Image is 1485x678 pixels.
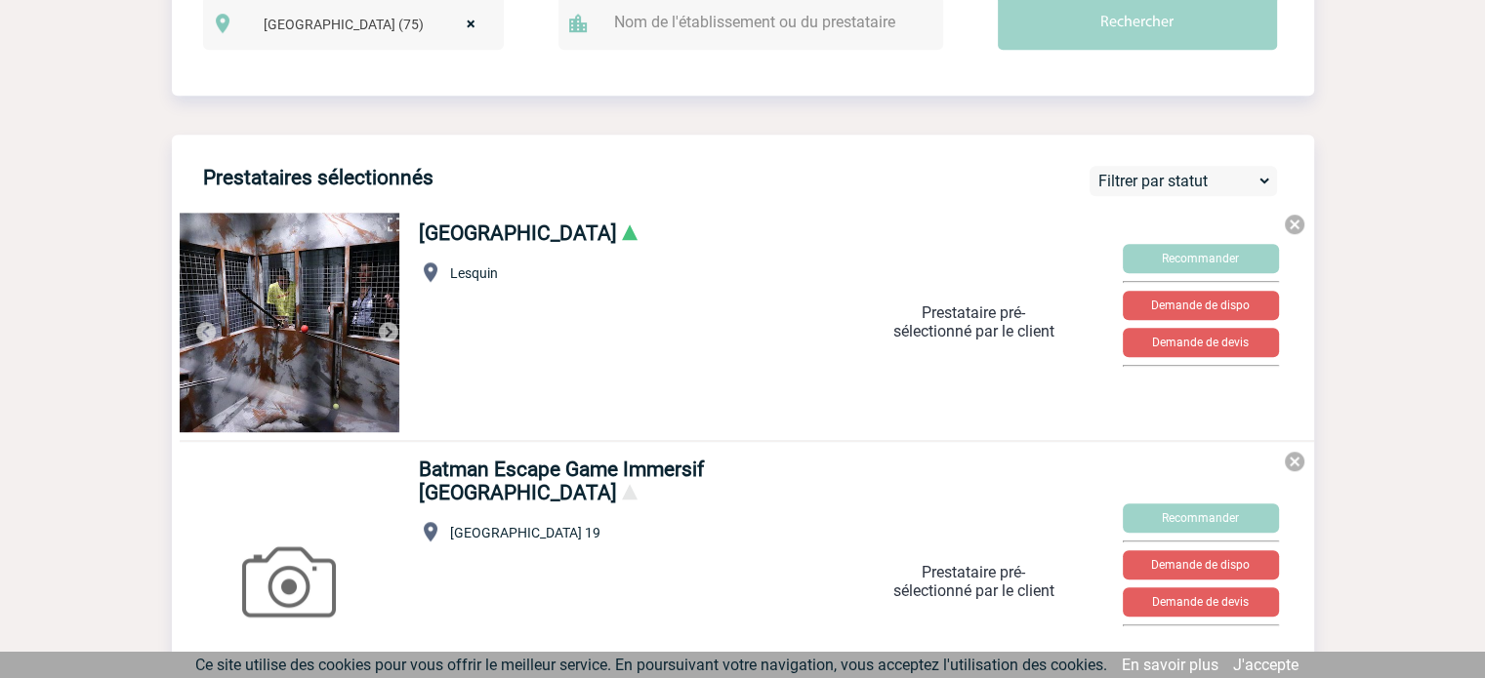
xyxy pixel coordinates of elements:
[203,166,433,189] h4: Prestataires sélectionnés
[256,11,495,38] span: Paris (75)
[419,520,442,543] img: baseline_location_on_white_24dp-b.png
[450,525,600,540] span: [GEOGRAPHIC_DATA] 19
[1283,450,1306,477] a: Vous êtes sur le point de supprimer ce prestataire de votre sélection. Souhaitez-vous confirmer c...
[609,8,912,36] input: Nom de l'établissement ou du prestataire
[419,458,704,504] a: Batman Escape Game Immersif [GEOGRAPHIC_DATA]
[180,213,399,432] img: 1.jpg
[1283,213,1306,240] a: Vous êtes sur le point de supprimer ce prestataire de votre sélection. Souhaitez-vous confirmer c...
[1123,291,1279,320] button: Demande de dispo
[467,11,475,38] span: ×
[419,260,442,284] img: baseline_location_on_white_24dp-b.png
[1123,328,1279,357] button: Demande de devis
[1123,503,1279,533] button: Recommander
[195,656,1107,674] span: Ce site utilise des cookies pour vous offrir le meilleur service. En poursuivant votre navigation...
[1122,656,1218,674] a: En savoir plus
[887,563,1060,600] p: Prestataire pré-sélectionné par le client
[622,484,638,499] span: Risque moyen
[419,221,617,245] a: [GEOGRAPHIC_DATA]
[1123,244,1279,273] button: Recommander
[1233,656,1299,674] a: J'accepte
[450,265,498,281] span: Lesquin
[887,303,1060,340] p: Prestataire pré-sélectionné par le client
[1123,587,1279,617] button: Demande de devis
[1123,550,1279,579] button: Demande de dispo
[622,224,638,240] span: Risque très faible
